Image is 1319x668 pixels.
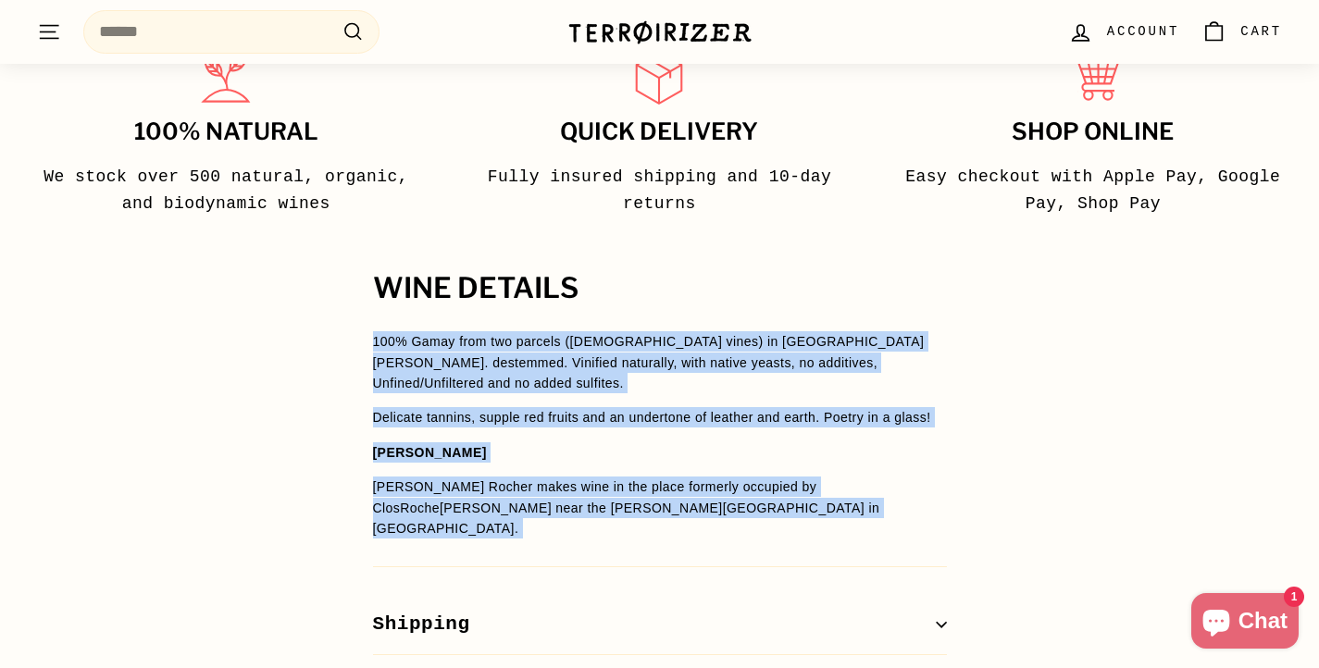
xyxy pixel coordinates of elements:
a: Account [1057,5,1190,59]
strong: [PERSON_NAME] [373,445,487,460]
span: Account [1107,21,1179,42]
span: Roche [400,501,440,515]
inbox-online-store-chat: Shopify online store chat [1186,593,1304,653]
span: Delicate tannins, supple red fruits and an undertone of leather and earth. Poetry in a glass! [373,410,931,425]
p: Easy checkout with Apple Pay, Google Pay, Shop Pay [897,164,1289,217]
span: Cart [1240,21,1282,42]
h3: Quick delivery [463,119,855,145]
a: Cart [1190,5,1293,59]
button: Shipping [373,595,947,655]
p: Fully insured shipping and 10-day returns [463,164,855,217]
p: We stock over 500 natural, organic, and biodynamic wines [30,164,422,217]
h3: 100% Natural [30,119,422,145]
h3: Shop Online [897,119,1289,145]
span: Rocher [489,479,537,494]
span: [PERSON_NAME] near the [PERSON_NAME][GEOGRAPHIC_DATA] in [GEOGRAPHIC_DATA]. [373,501,880,536]
span: 100% Gamay from two parcels ([DEMOGRAPHIC_DATA] vines) in [GEOGRAPHIC_DATA][PERSON_NAME]. destemm... [373,334,925,390]
span: [PERSON_NAME] [373,479,485,494]
span: makes wine in the place formerly occupied by Clos [373,479,817,514]
h2: WINE DETAILS [373,273,947,304]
